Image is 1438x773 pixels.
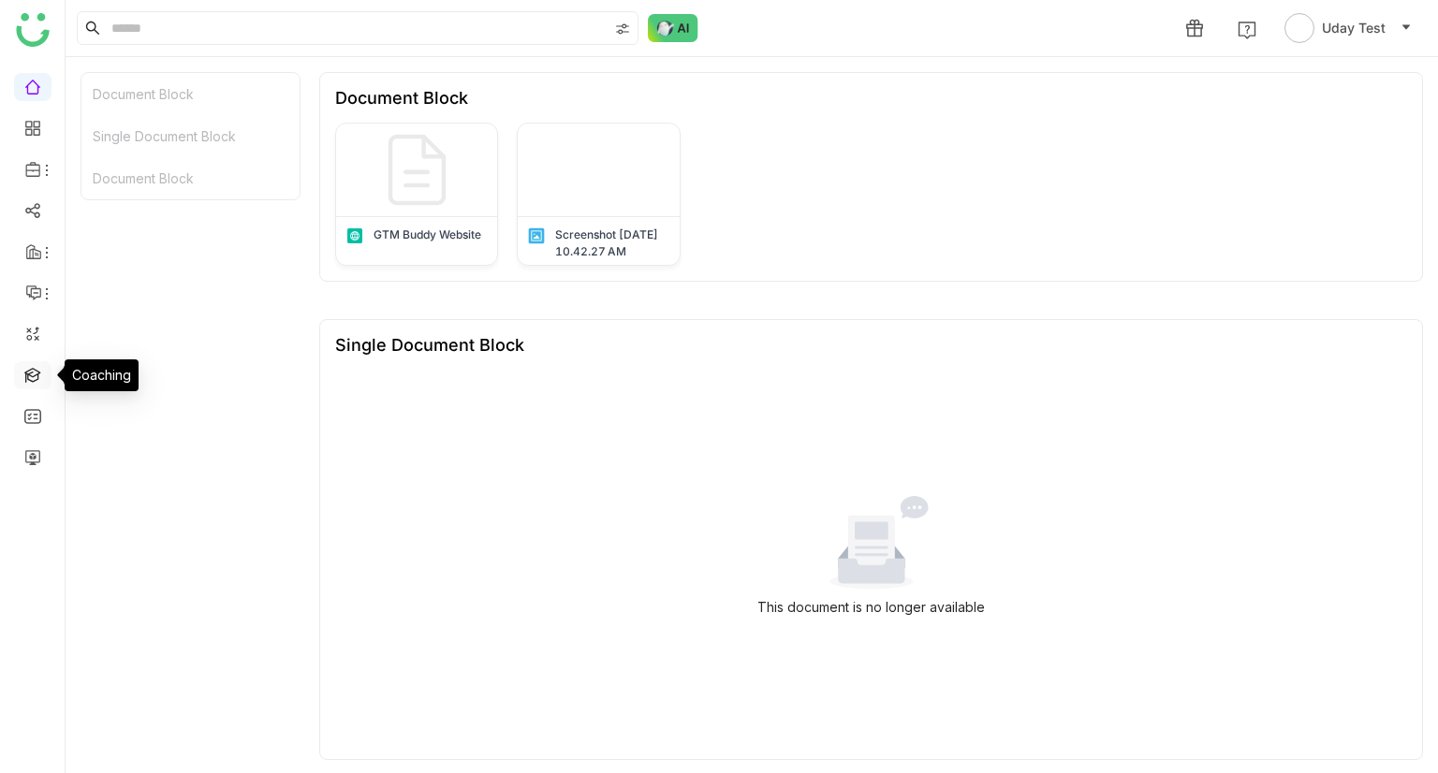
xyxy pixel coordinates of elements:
[81,157,300,199] div: Document Block
[335,88,468,108] div: Document Block
[518,124,679,216] img: 6858f8b3594932469e840d5a
[371,124,463,216] img: default-img.svg
[1284,13,1314,43] img: avatar
[1281,13,1416,43] button: Uday Test
[1238,21,1256,39] img: help.svg
[81,115,300,157] div: Single Document Block
[1322,18,1386,38] span: Uday Test
[374,226,481,243] div: GTM Buddy Website
[345,226,364,245] img: article.svg
[81,73,300,115] div: Document Block
[757,597,985,618] div: This document is no longer available
[648,14,698,42] img: ask-buddy-normal.svg
[615,22,630,36] img: search-type.svg
[16,13,50,47] img: logo
[527,226,546,245] img: png.svg
[335,335,524,355] div: Single Document Block
[555,226,669,260] div: Screenshot [DATE] 10.42.27 AM
[65,359,139,391] div: Coaching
